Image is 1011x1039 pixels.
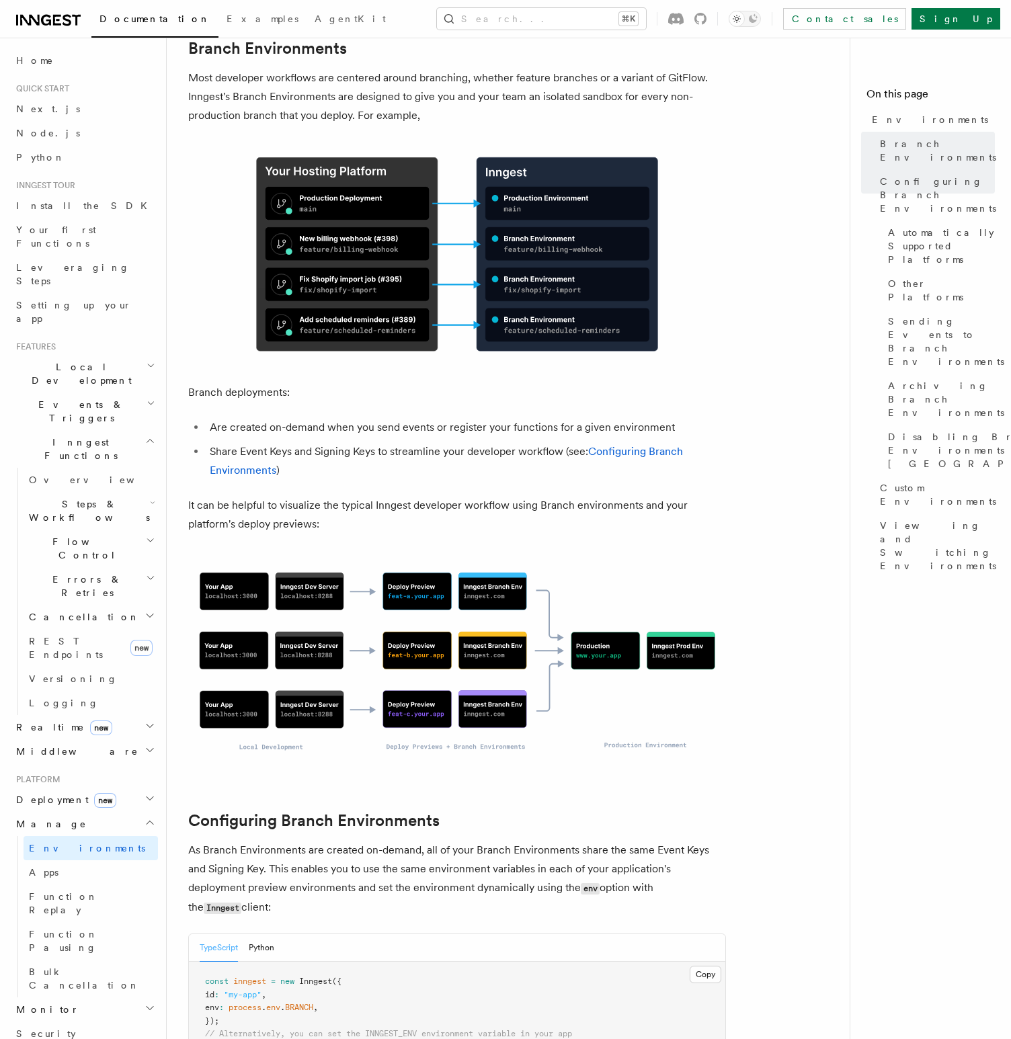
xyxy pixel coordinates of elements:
[11,180,75,191] span: Inngest tour
[866,86,995,108] h4: On this page
[24,691,158,715] a: Logging
[29,698,99,708] span: Logging
[218,4,307,36] a: Examples
[11,360,147,387] span: Local Development
[205,1029,572,1038] span: // Alternatively, you can set the INNGEST_ENV environment variable in your app
[16,200,155,211] span: Install the SDK
[29,929,98,953] span: Function Pausing
[11,817,87,831] span: Manage
[883,425,995,476] a: Disabling Branch Environments in [GEOGRAPHIC_DATA]
[29,636,103,660] span: REST Endpoints
[205,990,214,999] span: id
[912,8,1000,30] a: Sign Up
[29,867,58,878] span: Apps
[24,535,146,562] span: Flow Control
[888,226,995,266] span: Automatically Supported Platforms
[188,811,440,830] a: Configuring Branch Environments
[880,481,996,508] span: Custom Environments
[11,341,56,352] span: Features
[261,1003,266,1012] span: .
[880,137,996,164] span: Branch Environments
[16,103,80,114] span: Next.js
[16,300,132,324] span: Setting up your app
[188,147,726,362] img: Branch Environments mapping to your hosting platform's deployment previews
[690,966,721,983] button: Copy
[24,960,158,997] a: Bulk Cancellation
[16,262,130,286] span: Leveraging Steps
[11,739,158,763] button: Middleware
[219,1003,224,1012] span: :
[205,1016,219,1026] span: });
[888,277,995,304] span: Other Platforms
[188,39,347,58] a: Branch Environments
[883,272,995,309] a: Other Platforms
[11,392,158,430] button: Events & Triggers
[16,152,65,163] span: Python
[91,4,218,38] a: Documentation
[16,1028,76,1039] span: Security
[883,374,995,425] a: Archiving Branch Environments
[11,255,158,293] a: Leveraging Steps
[11,293,158,331] a: Setting up your app
[581,883,600,895] code: env
[888,379,1004,419] span: Archiving Branch Environments
[188,383,726,402] p: Branch deployments:
[206,442,726,480] li: Share Event Keys and Signing Keys to streamline your developer workflow (see: )
[205,1003,219,1012] span: env
[619,12,638,26] kbd: ⌘K
[29,966,140,991] span: Bulk Cancellation
[94,793,116,808] span: new
[224,990,261,999] span: "my-app"
[24,922,158,960] a: Function Pausing
[214,990,219,999] span: :
[875,132,995,169] a: Branch Environments
[11,715,158,739] button: Realtimenew
[200,934,238,962] button: TypeScript
[24,530,158,567] button: Flow Control
[266,1003,280,1012] span: env
[437,8,646,30] button: Search...⌘K
[11,788,158,812] button: Deploymentnew
[24,667,158,691] a: Versioning
[11,355,158,392] button: Local Development
[11,812,158,836] button: Manage
[11,745,138,758] span: Middleware
[11,435,145,462] span: Inngest Functions
[875,513,995,578] a: Viewing and Switching Environments
[29,891,98,915] span: Function Replay
[24,492,158,530] button: Steps & Workflows
[11,1003,79,1016] span: Monitor
[299,976,332,986] span: Inngest
[729,11,761,27] button: Toggle dark mode
[11,997,158,1022] button: Monitor
[29,673,118,684] span: Versioning
[24,573,146,599] span: Errors & Retries
[11,430,158,468] button: Inngest Functions
[16,224,96,249] span: Your first Functions
[24,567,158,605] button: Errors & Retries
[206,418,726,437] li: Are created on-demand when you send events or register your functions for a given environment
[11,194,158,218] a: Install the SDK
[24,468,158,492] a: Overview
[188,555,726,768] img: The software development lifecycle from local development to Branch Environments to Production
[205,976,229,986] span: const
[11,218,158,255] a: Your first Functions
[875,169,995,220] a: Configuring Branch Environments
[29,474,167,485] span: Overview
[783,8,906,30] a: Contact sales
[11,774,60,785] span: Platform
[16,128,80,138] span: Node.js
[271,976,276,986] span: =
[24,860,158,884] a: Apps
[285,1003,313,1012] span: BRANCH
[249,934,274,962] button: Python
[24,610,140,624] span: Cancellation
[880,519,996,573] span: Viewing and Switching Environments
[24,629,158,667] a: REST Endpointsnew
[883,309,995,374] a: Sending Events to Branch Environments
[99,13,210,24] span: Documentation
[204,903,241,914] code: Inngest
[24,605,158,629] button: Cancellation
[233,976,266,986] span: inngest
[188,841,726,917] p: As Branch Environments are created on-demand, all of your Branch Environments share the same Even...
